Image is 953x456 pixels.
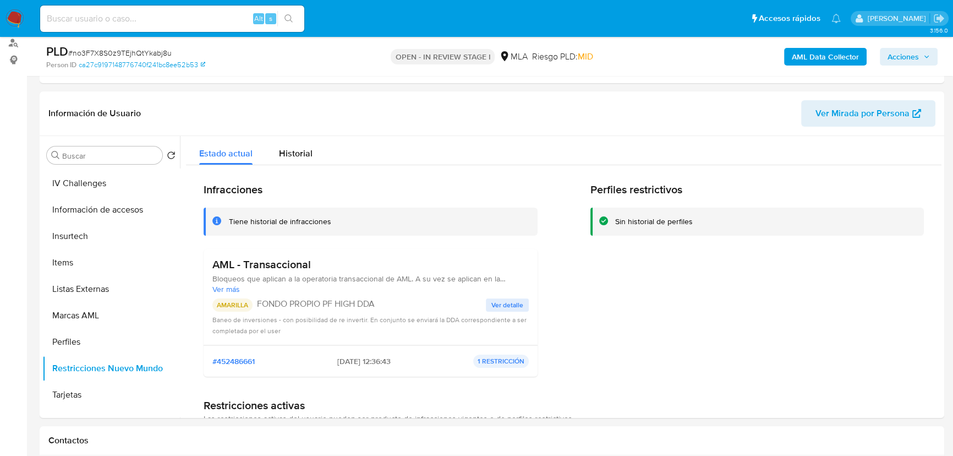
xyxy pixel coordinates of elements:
button: Items [42,249,180,276]
a: Salir [933,13,945,24]
a: Notificaciones [831,14,841,23]
button: Insurtech [42,223,180,249]
button: Buscar [51,151,60,160]
span: Riesgo PLD: [532,51,593,63]
h1: Información de Usuario [48,108,141,119]
button: Información de accesos [42,197,180,223]
span: s [269,13,272,24]
button: Ver Mirada por Persona [801,100,935,127]
button: Acciones [880,48,938,66]
button: IV Challenges [42,170,180,197]
input: Buscar usuario o caso... [40,12,304,26]
button: Marcas AML [42,302,180,329]
span: Acciones [888,48,919,66]
div: MLA [499,51,527,63]
a: ca27c9197148776740f241bc8ee52b53 [79,60,205,70]
b: PLD [46,42,68,60]
h1: Contactos [48,435,935,446]
span: Alt [254,13,263,24]
span: MID [577,50,593,63]
button: Tarjetas [42,382,180,408]
button: Perfiles [42,329,180,355]
input: Buscar [62,151,158,161]
span: Ver Mirada por Persona [815,100,910,127]
span: Accesos rápidos [759,13,820,24]
button: Volver al orden por defecto [167,151,176,163]
p: andres.vilosio@mercadolibre.com [867,13,929,24]
span: 3.156.0 [929,26,947,35]
b: Person ID [46,60,76,70]
button: search-icon [277,11,300,26]
button: CBT [42,408,180,435]
button: Listas Externas [42,276,180,302]
span: # no3F7X8S0z9TEjhQtYkabj8u [68,47,172,58]
b: AML Data Collector [792,48,859,66]
button: AML Data Collector [784,48,867,66]
button: Restricciones Nuevo Mundo [42,355,180,382]
p: OPEN - IN REVIEW STAGE I [391,49,495,64]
